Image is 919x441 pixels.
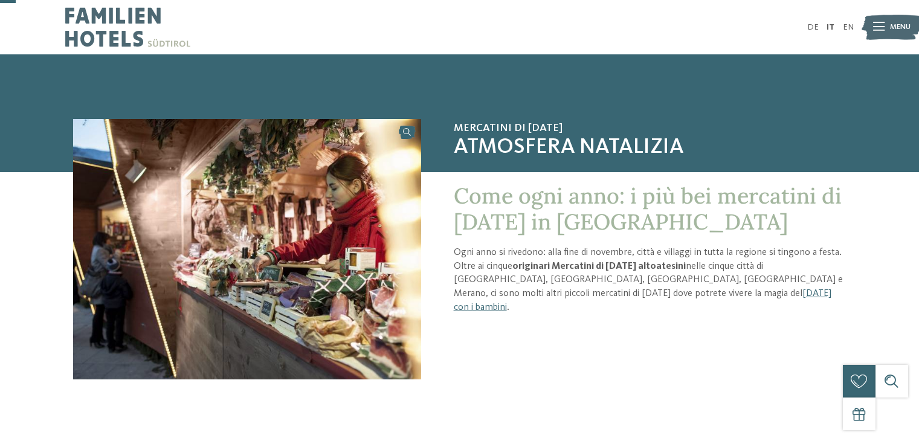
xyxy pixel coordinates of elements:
[454,182,842,236] span: Come ogni anno: i più bei mercatini di [DATE] in [GEOGRAPHIC_DATA]
[454,289,831,312] a: [DATE] con i bambini
[890,22,911,33] span: Menu
[454,122,846,135] span: Mercatini di [DATE]
[843,23,854,31] a: EN
[454,246,846,315] p: Ogni anno si rivedono: alla fine di novembre, città e villaggi in tutta la regione si tingono a f...
[807,23,819,31] a: DE
[512,262,686,271] strong: originari Mercatini di [DATE] altoatesini
[454,135,846,161] span: Atmosfera natalizia
[73,119,421,379] img: Mercatini di Natale in Alto Adige: magia pura
[827,23,834,31] a: IT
